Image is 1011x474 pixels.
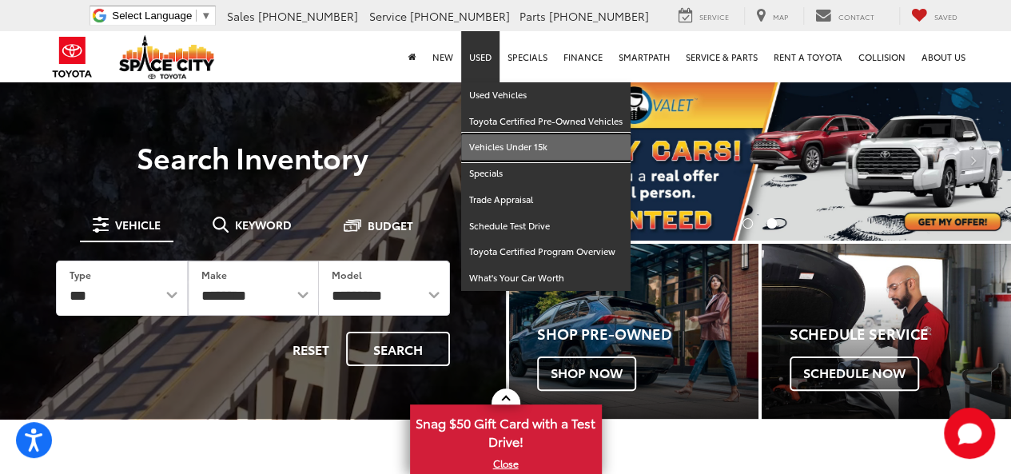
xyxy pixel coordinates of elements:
[549,8,649,24] span: [PHONE_NUMBER]
[196,10,197,22] span: ​
[235,219,292,230] span: Keyword
[509,244,758,419] div: Toyota
[368,220,413,231] span: Budget
[850,31,913,82] a: Collision
[944,408,995,459] svg: Start Chat
[201,10,211,22] span: ▼
[112,10,192,22] span: Select Language
[42,31,102,83] img: Toyota
[412,406,600,455] span: Snag $50 Gift Card with a Test Drive!
[537,356,636,390] span: Shop Now
[913,31,973,82] a: About Us
[112,10,211,22] a: Select Language​
[227,8,255,24] span: Sales
[461,239,631,265] a: Toyota Certified Program Overview
[678,31,766,82] a: Service & Parts
[461,187,631,213] a: Trade Appraisal
[461,109,631,135] a: Toyota Certified Pre-Owned Vehicles
[742,218,753,229] li: Go to slide number 1.
[762,244,1011,419] div: Toyota
[944,408,995,459] button: Toggle Chat Window
[699,11,729,22] span: Service
[70,268,91,281] label: Type
[332,268,362,281] label: Model
[555,31,611,82] a: Finance
[838,11,874,22] span: Contact
[369,8,407,24] span: Service
[410,8,510,24] span: [PHONE_NUMBER]
[461,82,631,109] a: Used Vehicles
[461,213,631,240] a: Schedule Test Drive
[766,31,850,82] a: Rent a Toyota
[519,8,546,24] span: Parts
[461,161,631,187] a: Specials
[936,112,1011,209] button: Click to view next picture.
[744,7,800,25] a: Map
[790,326,1011,342] h4: Schedule Service
[346,332,450,366] button: Search
[400,31,424,82] a: Home
[201,268,227,281] label: Make
[461,134,631,161] a: Vehicles Under 15k
[899,7,969,25] a: My Saved Vehicles
[424,31,461,82] a: New
[461,31,500,82] a: Used
[500,31,555,82] a: Specials
[115,219,161,230] span: Vehicle
[790,356,919,390] span: Schedule Now
[611,31,678,82] a: SmartPath
[461,265,631,291] a: What's Your Car Worth
[537,326,758,342] h4: Shop Pre-Owned
[279,332,343,366] button: Reset
[803,7,886,25] a: Contact
[766,218,777,229] li: Go to slide number 2.
[258,8,358,24] span: [PHONE_NUMBER]
[667,7,741,25] a: Service
[509,244,758,419] a: Shop Pre-Owned Shop Now
[934,11,957,22] span: Saved
[119,35,215,79] img: Space City Toyota
[762,244,1011,419] a: Schedule Service Schedule Now
[773,11,788,22] span: Map
[34,141,472,173] h3: Search Inventory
